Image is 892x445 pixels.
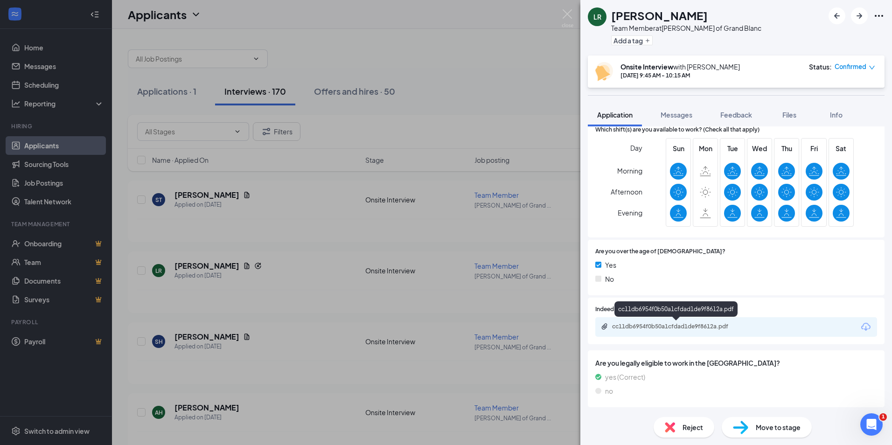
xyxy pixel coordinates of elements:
[854,10,865,21] svg: ArrowRight
[879,413,887,421] span: 1
[611,7,708,23] h1: [PERSON_NAME]
[605,260,616,270] span: Yes
[630,143,642,153] span: Day
[617,162,642,179] span: Morning
[782,111,796,119] span: Files
[614,301,738,317] div: cc11db6954f0b50a1cfdad1de9f8612a.pdf
[720,111,752,119] span: Feedback
[601,323,608,330] svg: Paperclip
[595,247,725,256] span: Are you over the age of [DEMOGRAPHIC_DATA]?
[829,7,845,24] button: ArrowLeftNew
[873,10,885,21] svg: Ellipses
[661,111,692,119] span: Messages
[601,323,752,332] a: Paperclipcc11db6954f0b50a1cfdad1de9f8612a.pdf
[645,38,650,43] svg: Plus
[756,422,801,432] span: Move to stage
[620,63,673,71] b: Onsite Interview
[724,143,741,153] span: Tue
[860,413,883,436] iframe: Intercom live chat
[831,10,843,21] svg: ArrowLeftNew
[595,305,636,314] span: Indeed Resume
[620,71,740,79] div: [DATE] 9:45 AM - 10:15 AM
[697,143,714,153] span: Mon
[778,143,795,153] span: Thu
[833,143,850,153] span: Sat
[618,204,642,221] span: Evening
[611,183,642,200] span: Afternoon
[612,323,743,330] div: cc11db6954f0b50a1cfdad1de9f8612a.pdf
[835,62,866,71] span: Confirmed
[593,12,601,21] div: LR
[683,422,703,432] span: Reject
[620,62,740,71] div: with [PERSON_NAME]
[830,111,843,119] span: Info
[605,274,614,284] span: No
[611,23,761,33] div: Team Member at [PERSON_NAME] of Grand Blanc
[605,386,613,396] span: no
[860,321,871,333] svg: Download
[605,372,645,382] span: yes (Correct)
[597,111,633,119] span: Application
[869,64,875,71] span: down
[595,125,760,134] span: Which shift(s) are you available to work? (Check all that apply)
[595,358,877,368] span: Are you legally eligible to work in the [GEOGRAPHIC_DATA]?
[611,35,653,45] button: PlusAdd a tag
[809,62,832,71] div: Status :
[806,143,822,153] span: Fri
[851,7,868,24] button: ArrowRight
[751,143,768,153] span: Wed
[670,143,687,153] span: Sun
